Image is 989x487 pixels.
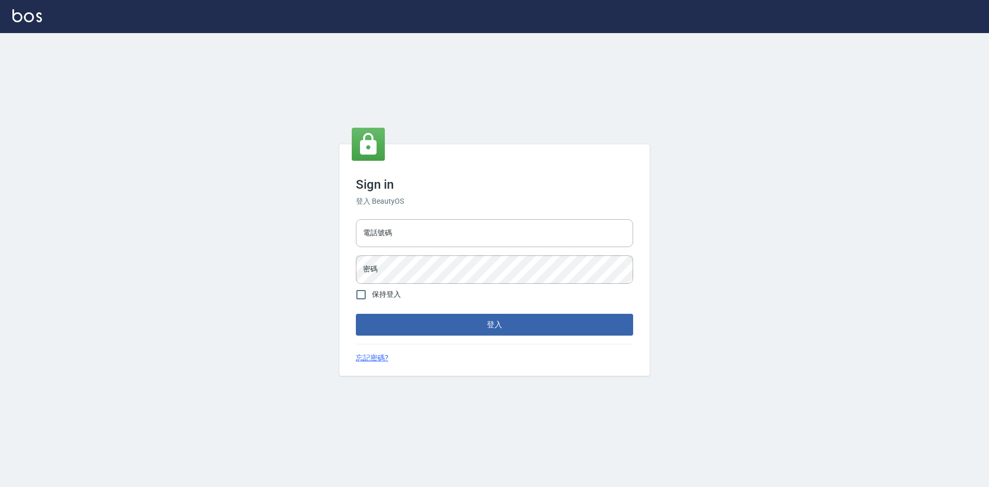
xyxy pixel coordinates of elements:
a: 忘記密碼? [356,353,388,363]
h6: 登入 BeautyOS [356,196,633,207]
h3: Sign in [356,177,633,192]
img: Logo [12,9,42,22]
button: 登入 [356,314,633,336]
span: 保持登入 [372,289,401,300]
